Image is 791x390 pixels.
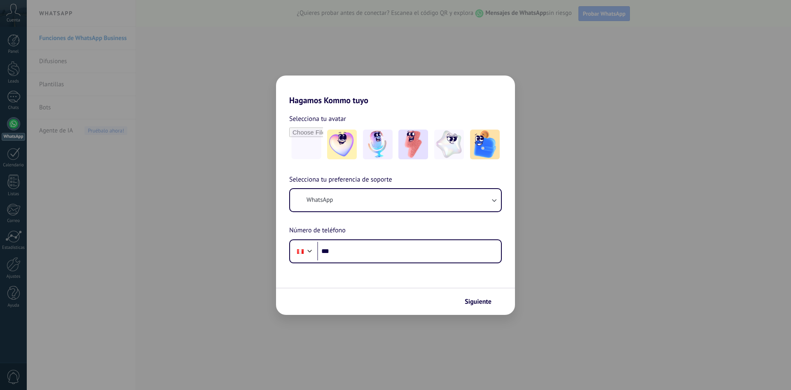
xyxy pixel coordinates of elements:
[470,130,500,159] img: -5.jpeg
[465,299,491,305] span: Siguiente
[307,196,333,204] span: WhatsApp
[363,130,393,159] img: -2.jpeg
[289,175,392,185] span: Selecciona tu preferencia de soporte
[289,113,346,124] span: Selecciona tu avatar
[289,225,346,236] span: Número de teléfono
[434,130,464,159] img: -4.jpeg
[398,130,428,159] img: -3.jpeg
[461,295,503,309] button: Siguiente
[327,130,357,159] img: -1.jpeg
[276,76,515,105] h2: Hagamos Kommo tuyo
[290,189,501,211] button: WhatsApp
[293,243,308,260] div: Peru: + 51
